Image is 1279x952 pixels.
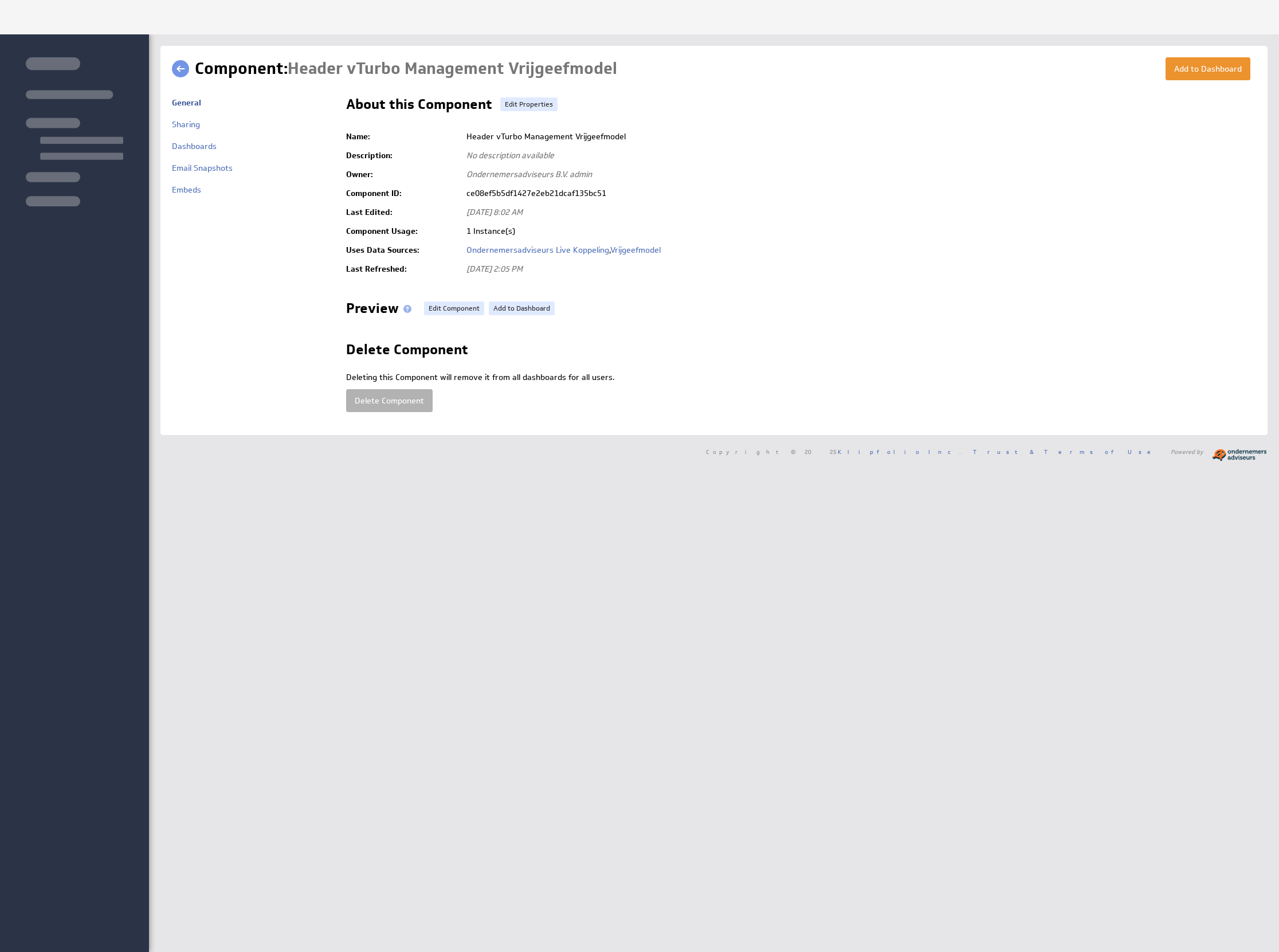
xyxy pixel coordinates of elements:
[195,57,617,80] h1: Component:
[346,146,461,165] td: Description:
[172,141,217,151] a: Dashboards
[489,301,555,315] a: Add to Dashboard
[172,119,200,130] a: Sharing
[172,185,201,195] a: Embeds
[346,301,416,320] h2: Preview
[466,169,592,179] span: Ondernemersadviseurs B.V. admin
[1171,449,1203,455] span: Powered by
[172,163,233,173] a: Email Snapshots
[466,245,609,255] a: Ondernemersadviseurs Live Koppeling
[346,184,461,203] td: Component ID:
[346,260,461,279] td: Last Refreshed:
[838,448,961,456] a: Klipfolio Inc.
[1212,446,1268,464] img: logo_ondernemersadviseurs-04.png
[346,165,461,184] td: Owner:
[973,448,1159,456] a: Trust & Terms of Use
[172,97,201,108] a: General
[346,203,461,222] td: Last Edited:
[26,57,123,206] img: skeleton-sidenav.svg
[346,343,468,361] h2: Delete Component
[610,245,661,255] a: Vrijgeefmodel
[466,150,554,160] span: No description available
[346,127,461,146] td: Name:
[461,184,1256,203] td: ce08ef5b5df1427e2eb21dcaf135bc51
[346,372,1256,383] p: Deleting this Component will remove it from all dashboards for all users.
[461,127,1256,146] td: Header vTurbo Management Vrijgeefmodel
[706,449,961,455] span: Copyright © 2025
[346,97,492,116] h2: About this Component
[461,222,1256,241] td: 1 Instance(s)
[346,241,461,260] td: Uses Data Sources:
[466,207,523,217] span: [DATE] 8:02 AM
[466,245,661,255] span: ,
[288,58,617,79] span: Header vTurbo Management Vrijgeefmodel
[346,222,461,241] td: Component Usage:
[466,264,523,274] span: [DATE] 2:05 PM
[1166,57,1250,80] button: Add to Dashboard
[424,301,484,315] a: Edit Component
[500,97,558,111] a: Edit Properties
[346,389,433,412] button: Delete Component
